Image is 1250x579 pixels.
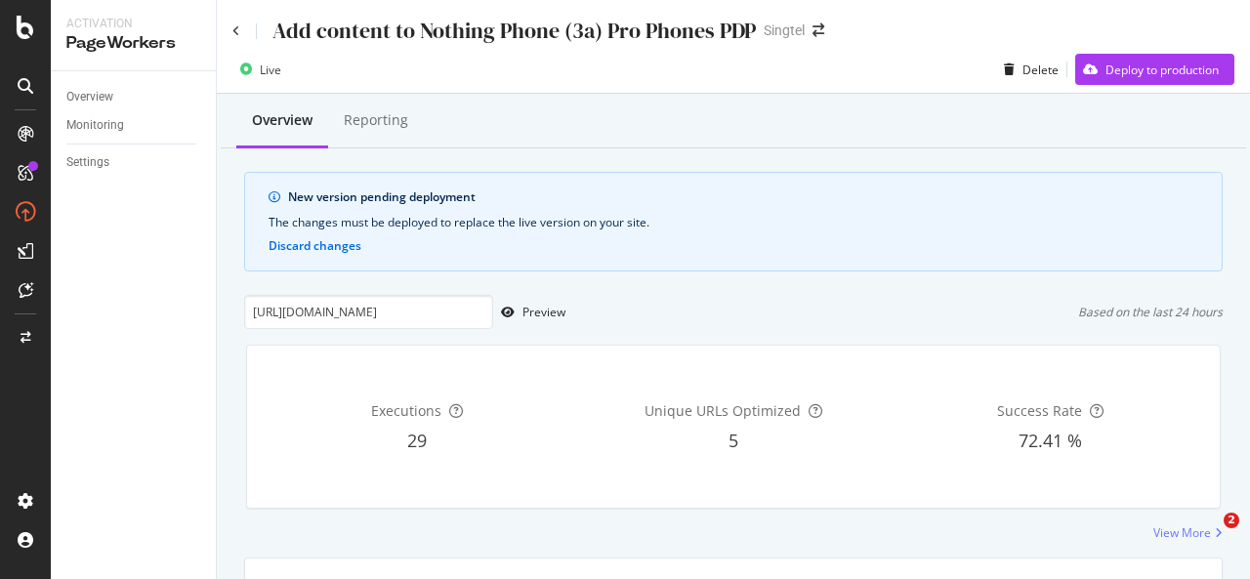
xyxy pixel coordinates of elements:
div: Overview [252,110,312,130]
div: Activation [66,16,200,32]
button: Discard changes [269,239,361,253]
div: Overview [66,87,113,107]
a: Monitoring [66,115,202,136]
div: arrow-right-arrow-left [812,23,824,37]
div: Monitoring [66,115,124,136]
button: Preview [493,297,565,328]
a: Overview [66,87,202,107]
div: Singtel [764,21,805,40]
span: Unique URLs Optimized [645,401,801,420]
div: Based on the last 24 hours [1078,304,1223,320]
div: The changes must be deployed to replace the live version on your site. [269,214,1198,231]
div: PageWorkers [66,32,200,55]
span: 2 [1224,513,1239,528]
button: Deploy to production [1075,54,1234,85]
div: Delete [1022,62,1059,78]
span: Executions [371,401,441,420]
div: New version pending deployment [288,188,1198,206]
a: Settings [66,152,202,173]
span: 29 [407,429,427,452]
span: 72.41 % [1019,429,1082,452]
div: Settings [66,152,109,173]
div: Deploy to production [1105,62,1219,78]
button: Delete [996,54,1059,85]
input: Preview your optimization on a URL [244,295,493,329]
iframe: Intercom live chat [1184,513,1230,559]
a: Click to go back [232,25,240,37]
a: View More [1153,524,1223,541]
div: info banner [244,172,1223,271]
span: 5 [729,429,738,452]
div: Add content to Nothing Phone (3a) Pro Phones PDP [272,16,756,46]
span: Success Rate [997,401,1082,420]
div: Reporting [344,110,408,130]
div: View More [1153,524,1211,541]
div: Preview [522,304,565,320]
div: Live [260,62,281,78]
